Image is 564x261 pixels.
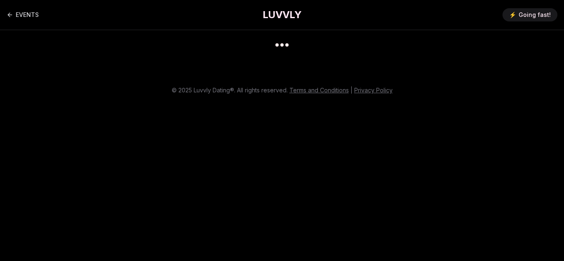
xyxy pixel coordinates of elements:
a: Terms and Conditions [289,87,349,94]
a: LUVVLY [263,8,301,21]
span: | [351,87,353,94]
span: ⚡️ [509,11,516,19]
a: Privacy Policy [354,87,393,94]
a: Back to events [7,7,39,23]
span: Going fast! [519,11,551,19]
